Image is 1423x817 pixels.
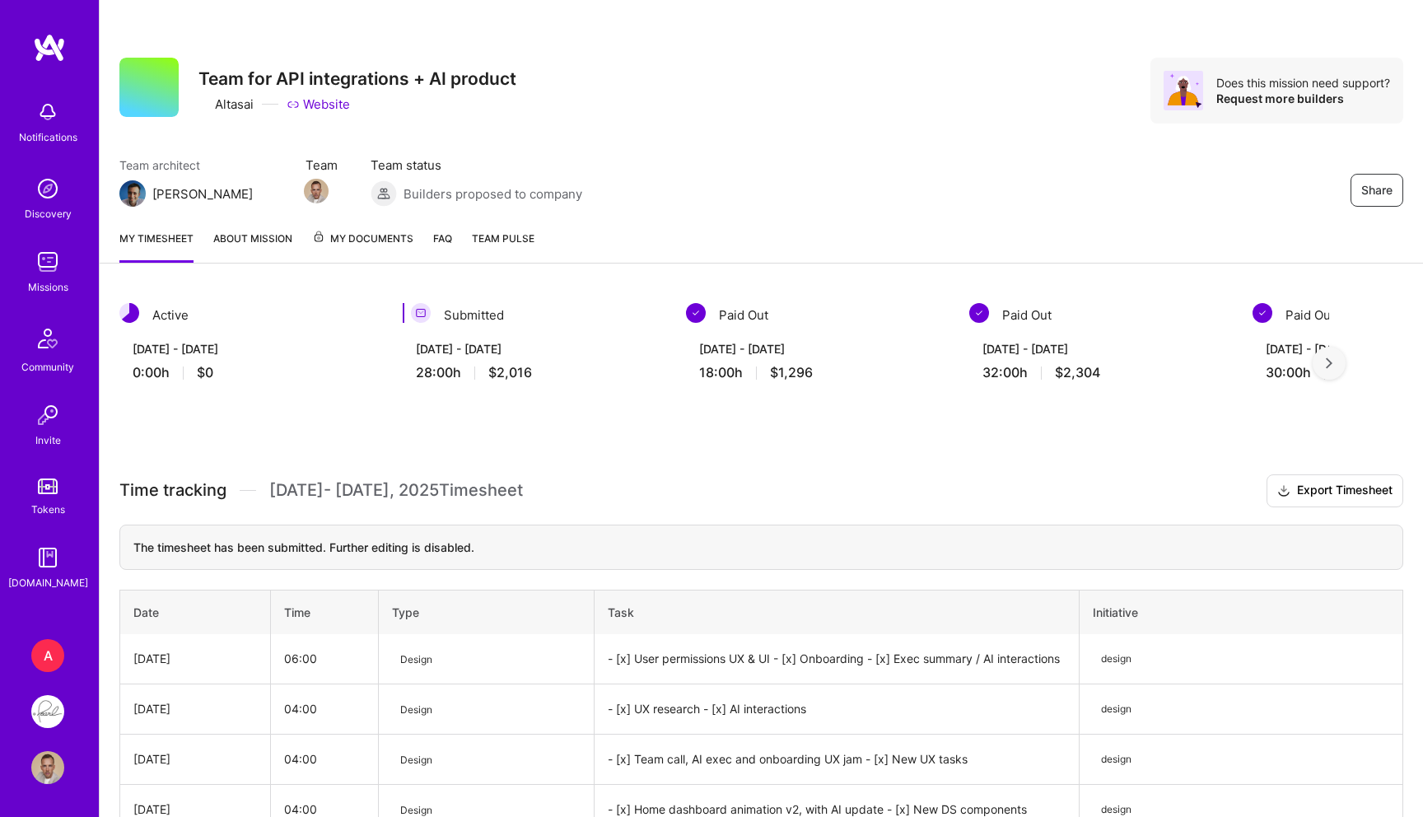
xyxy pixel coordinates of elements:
[982,364,1220,381] div: 32:00 h
[133,650,257,667] div: [DATE]
[35,432,61,449] div: Invite
[1361,182,1393,198] span: Share
[119,480,226,501] span: Time tracking
[472,232,534,245] span: Team Pulse
[287,96,350,113] a: Website
[411,303,431,323] img: Submitted
[28,278,68,296] div: Missions
[969,303,989,323] img: Paid Out
[31,501,65,518] div: Tokens
[595,734,1080,784] td: - [x] Team call, AI exec and onboarding UX jam - [x] New UX tasks
[38,479,58,494] img: tokens
[31,96,64,128] img: bell
[152,185,253,203] div: [PERSON_NAME]
[403,303,666,327] div: Submitted
[304,179,329,203] img: Team Member Avatar
[312,230,413,248] span: My Documents
[306,156,338,174] span: Team
[31,245,64,278] img: teamwork
[392,648,441,670] span: Design
[119,230,194,263] a: My timesheet
[1253,303,1272,323] img: Paid Out
[198,96,254,113] div: Altasai
[1093,698,1140,721] span: design
[1093,647,1140,670] span: design
[8,574,88,591] div: [DOMAIN_NAME]
[33,33,66,63] img: logo
[1080,590,1403,634] th: Initiative
[433,230,452,263] a: FAQ
[197,364,213,381] span: $0
[259,187,273,200] i: icon Mail
[133,700,257,717] div: [DATE]
[213,230,292,263] a: About Mission
[19,128,77,146] div: Notifications
[595,634,1080,684] td: - [x] User permissions UX & UI - [x] Onboarding - [x] Exec summary / AI interactions
[1093,748,1140,771] span: design
[120,590,271,634] th: Date
[1216,91,1390,106] div: Request more builders
[392,749,441,771] span: Design
[31,541,64,574] img: guide book
[271,590,379,634] th: Time
[312,230,413,263] a: My Documents
[133,364,370,381] div: 0:00 h
[1351,174,1403,207] button: Share
[271,634,379,684] td: 06:00
[1326,357,1332,369] img: right
[686,303,949,327] div: Paid Out
[31,695,64,728] img: Pearl: Product Team
[31,751,64,784] img: User Avatar
[982,340,1220,357] div: [DATE] - [DATE]
[271,734,379,784] td: 04:00
[1216,75,1390,91] div: Does this mission need support?
[371,156,582,174] span: Team status
[119,180,146,207] img: Team Architect
[416,364,653,381] div: 28:00 h
[1277,483,1290,500] i: icon Download
[271,684,379,734] td: 04:00
[119,156,273,174] span: Team architect
[21,358,74,376] div: Community
[27,639,68,672] a: A
[472,230,534,263] a: Team Pulse
[119,303,383,327] div: Active
[1267,474,1403,507] button: Export Timesheet
[133,750,257,768] div: [DATE]
[699,340,936,357] div: [DATE] - [DATE]
[27,695,68,728] a: Pearl: Product Team
[119,525,1403,570] div: The timesheet has been submitted. Further editing is disabled.
[119,303,139,323] img: Active
[392,698,441,721] span: Design
[198,98,212,111] i: icon CompanyGray
[269,480,523,501] span: [DATE] - [DATE] , 2025 Timesheet
[488,364,532,381] span: $2,016
[371,180,397,207] img: Builders proposed to company
[1055,364,1100,381] span: $2,304
[699,364,936,381] div: 18:00 h
[198,68,516,89] h3: Team for API integrations + AI product
[31,172,64,205] img: discovery
[133,340,370,357] div: [DATE] - [DATE]
[379,590,595,634] th: Type
[686,303,706,323] img: Paid Out
[31,639,64,672] div: A
[770,364,813,381] span: $1,296
[1164,71,1203,110] img: Avatar
[595,590,1080,634] th: Task
[27,751,68,784] a: User Avatar
[595,684,1080,734] td: - [x] UX research - [x] AI interactions
[969,303,1233,327] div: Paid Out
[25,205,72,222] div: Discovery
[28,319,68,358] img: Community
[404,185,582,203] span: Builders proposed to company
[31,399,64,432] img: Invite
[306,177,327,205] a: Team Member Avatar
[416,340,653,357] div: [DATE] - [DATE]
